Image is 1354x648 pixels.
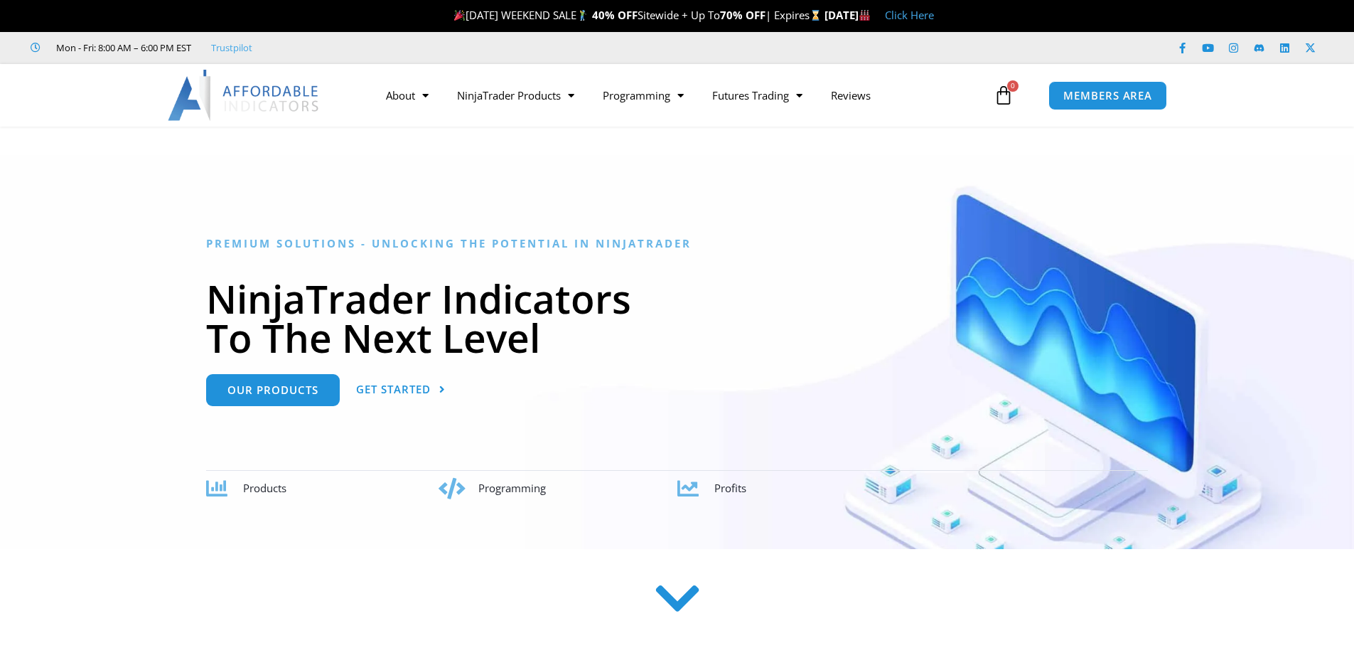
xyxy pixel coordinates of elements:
[824,8,871,22] strong: [DATE]
[859,10,870,21] img: 🏭
[227,385,318,395] span: Our Products
[478,481,546,495] span: Programming
[53,39,191,56] span: Mon - Fri: 8:00 AM – 6:00 PM EST
[592,8,638,22] strong: 40% OFF
[720,8,765,22] strong: 70% OFF
[972,75,1035,116] a: 0
[454,10,465,21] img: 🎉
[1063,90,1152,101] span: MEMBERS AREA
[451,8,824,22] span: [DATE] WEEKEND SALE Sitewide + Up To | Expires
[206,237,1148,250] h6: Premium Solutions - Unlocking the Potential in NinjaTrader
[243,481,286,495] span: Products
[211,39,252,56] a: Trustpilot
[810,10,821,21] img: ⌛
[168,70,321,121] img: LogoAI | Affordable Indicators – NinjaTrader
[356,374,446,406] a: Get Started
[577,10,588,21] img: 🏌️‍♂️
[206,374,340,406] a: Our Products
[372,79,990,112] nav: Menu
[698,79,817,112] a: Futures Trading
[885,8,934,22] a: Click Here
[589,79,698,112] a: Programming
[356,384,431,395] span: Get Started
[1007,80,1019,92] span: 0
[372,79,443,112] a: About
[206,279,1148,357] h1: NinjaTrader Indicators To The Next Level
[1048,81,1167,110] a: MEMBERS AREA
[817,79,885,112] a: Reviews
[443,79,589,112] a: NinjaTrader Products
[714,481,746,495] span: Profits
